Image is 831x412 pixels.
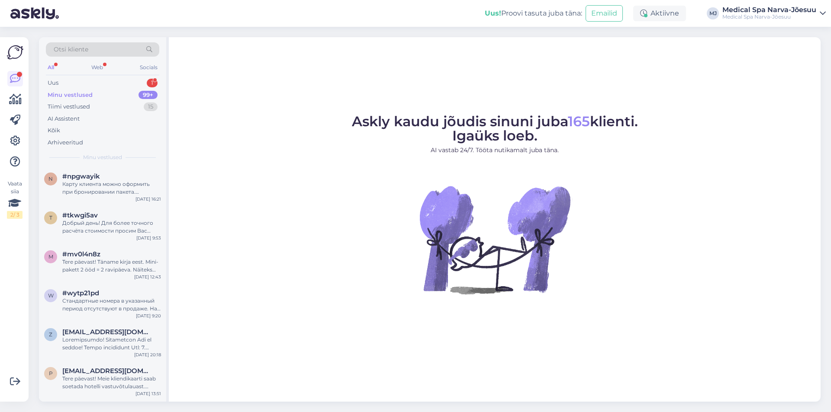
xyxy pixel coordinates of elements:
span: #npgwayik [62,172,100,180]
div: Tere päevast! Meie kliendikaarti saab soetada hotelli vastuvõtulauast. Kliendikaart ei ole seotud... [62,375,161,390]
div: Uus [48,79,58,87]
div: Карту клиента можно оформить при бронировании пакета. [PERSON_NAME] является физической, не привя... [62,180,161,196]
div: AI Assistent [48,115,80,123]
div: Minu vestlused [48,91,93,99]
div: Tere päevast! Täname kirja eest. Mini-pakett 2 ööd = 2 ravipäeva. Näiteks kui saabute 11 ja lahku... [62,258,161,274]
p: AI vastab 24/7. Tööta nutikamalt juba täna. [352,146,638,155]
img: No Chat active [417,162,573,317]
span: w [48,292,54,299]
div: [DATE] 9:53 [136,235,161,241]
div: Loremipsumdo! Sitametcon Adi el seddoe! Tempo incididunt Utl: 7. Etdo-magna "Aliquaen" - admin://... [62,336,161,351]
div: Tiimi vestlused [48,102,90,111]
b: Uus! [485,9,501,17]
div: Kõik [48,126,60,135]
span: 165 [568,113,590,130]
div: Стандартные номера в указанный период отсутствуют в продаже. На этой неделе мы можем предложить р... [62,297,161,313]
div: [DATE] 12:43 [134,274,161,280]
span: #tkwgi5av [62,211,98,219]
span: #wytp21pd [62,289,99,297]
div: Добрый день! Для более точного расчёта стоимости просим Вас указать желаемые даты размещения, так... [62,219,161,235]
div: 99+ [138,91,158,99]
div: [DATE] 16:21 [135,196,161,202]
span: Otsi kliente [54,45,88,54]
div: Socials [138,62,159,73]
a: Medical Spa Narva-JõesuuMedical Spa Narva-Jõesuu [722,6,826,20]
span: t [49,214,52,221]
div: Medical Spa Narva-Jõesuu [722,13,816,20]
span: zapadnja71@mail.ru [62,328,152,336]
div: Proovi tasuta juba täna: [485,8,582,19]
span: Minu vestlused [83,153,122,161]
div: [DATE] 9:20 [136,313,161,319]
div: 2 / 3 [7,211,23,219]
span: p [49,370,53,377]
div: [DATE] 20:18 [134,351,161,358]
div: Medical Spa Narva-Jõesuu [722,6,816,13]
span: n [48,176,53,182]
div: Vaata siia [7,180,23,219]
div: MJ [707,7,719,19]
span: #mv0l4n8z [62,250,100,258]
button: Emailid [586,5,623,22]
span: z [49,331,52,338]
img: Askly Logo [7,44,23,61]
span: piretkitsing@hotmail.com [62,367,152,375]
span: Askly kaudu jõudis sinuni juba klienti. Igaüks loeb. [352,113,638,144]
span: m [48,253,53,260]
div: Arhiveeritud [48,138,83,147]
div: 1 [147,79,158,87]
div: [DATE] 13:51 [135,390,161,397]
div: Web [90,62,105,73]
div: 15 [144,102,158,111]
div: All [46,62,56,73]
div: Aktiivne [633,6,686,21]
